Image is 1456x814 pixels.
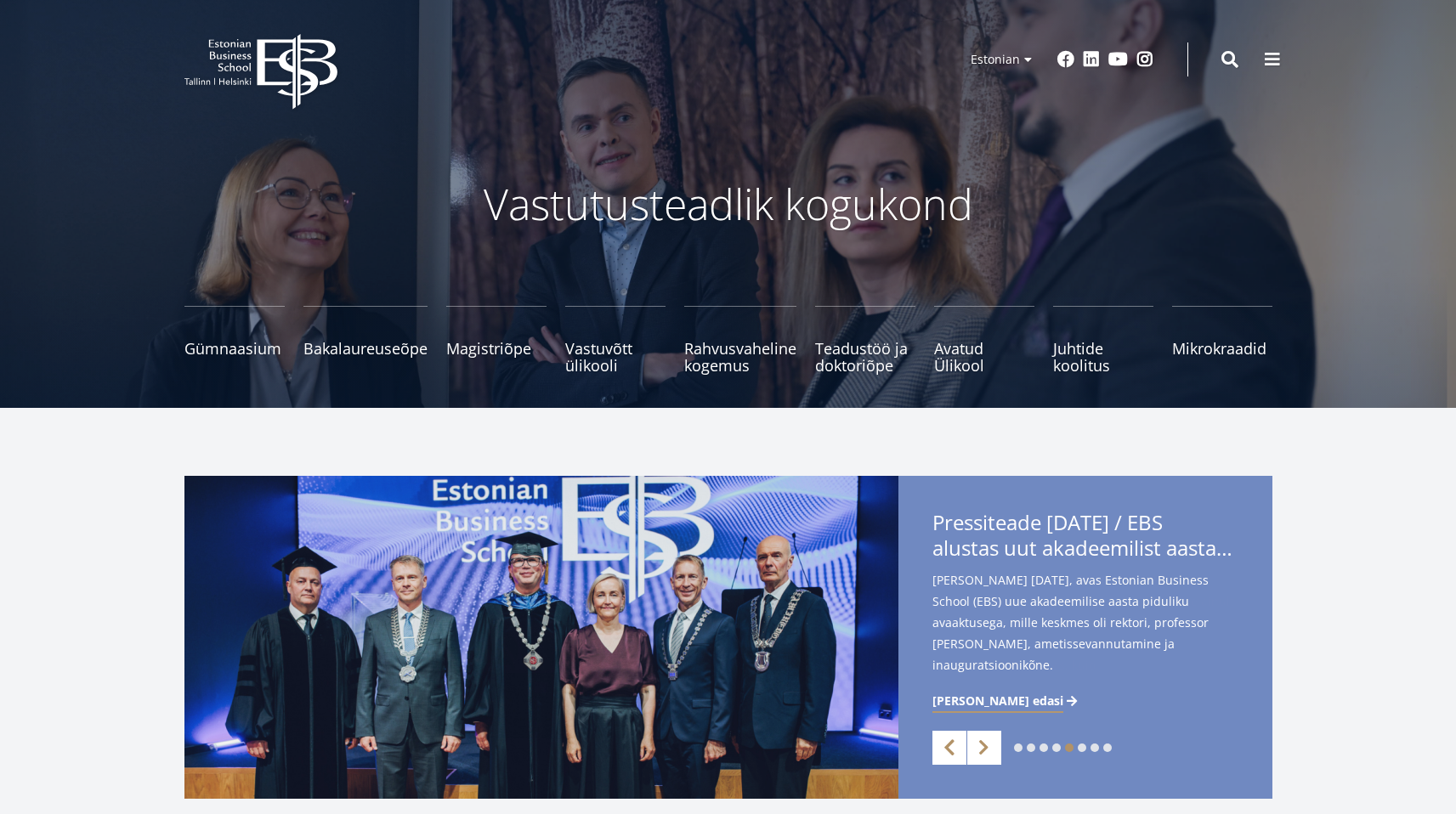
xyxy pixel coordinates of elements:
a: 7 [1091,743,1099,752]
a: Juhtide koolitus [1053,306,1153,374]
a: Youtube [1108,51,1128,68]
a: Facebook [1057,51,1074,68]
span: Magistriõpe [446,340,547,357]
span: Teadustöö ja doktoriõpe [815,340,915,374]
a: Rahvusvaheline kogemus [684,306,796,374]
span: [PERSON_NAME] [DATE], avas Estonian Business School (EBS) uue akadeemilise aasta piduliku avaaktu... [932,569,1238,703]
a: Instagram [1136,51,1153,68]
span: Rahvusvaheline kogemus [684,340,796,374]
a: 1 [1014,743,1023,752]
a: [PERSON_NAME] edasi [932,692,1080,709]
a: Next [967,731,1001,765]
a: Gümnaasium [184,306,285,374]
span: Vastuvõtt ülikooli [565,340,666,374]
p: Vastutusteadlik kogukond [278,178,1179,229]
span: alustas uut akadeemilist aastat rektor [PERSON_NAME] ametissevannutamisega - teise ametiaja keskm... [932,535,1238,561]
a: Teadustöö ja doktoriõpe [815,306,915,374]
span: Gümnaasium [184,340,285,357]
a: 3 [1040,743,1048,752]
span: Juhtide koolitus [1053,340,1153,374]
a: 4 [1052,743,1061,752]
a: 5 [1065,743,1074,752]
span: [PERSON_NAME] edasi [932,692,1063,709]
span: Bakalaureuseõpe [303,340,428,357]
a: Previous [932,731,966,765]
a: Linkedin [1083,51,1100,68]
a: Magistriõpe [446,306,547,374]
a: Avatud Ülikool [934,306,1034,374]
a: Mikrokraadid [1172,306,1272,374]
a: Vastuvõtt ülikooli [565,306,666,374]
span: Mikrokraadid [1172,340,1272,357]
img: a [184,476,898,799]
a: 6 [1078,743,1086,752]
a: Bakalaureuseõpe [303,306,428,374]
a: 8 [1103,743,1112,752]
span: Avatud Ülikool [934,340,1034,374]
span: Pressiteade [DATE] / EBS [932,510,1238,566]
a: 2 [1027,743,1035,752]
